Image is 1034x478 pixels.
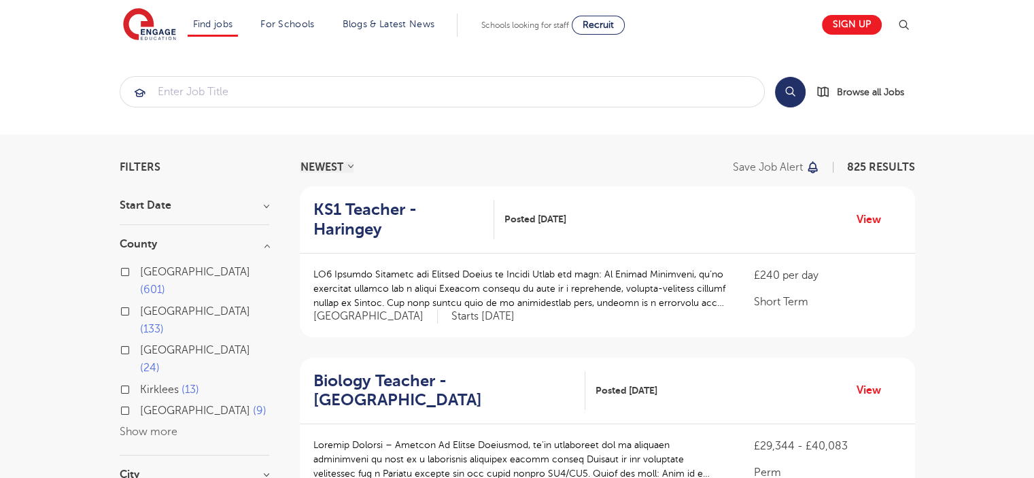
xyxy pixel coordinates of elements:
[343,19,435,29] a: Blogs & Latest News
[193,19,233,29] a: Find jobs
[733,162,821,173] button: Save job alert
[120,77,764,107] input: Submit
[481,20,569,30] span: Schools looking for staff
[140,305,149,314] input: [GEOGRAPHIC_DATA] 133
[140,266,149,275] input: [GEOGRAPHIC_DATA] 601
[857,211,891,228] a: View
[140,344,149,353] input: [GEOGRAPHIC_DATA] 24
[754,438,901,454] p: £29,344 - £40,083
[847,161,915,173] span: 825 RESULTS
[140,405,149,413] input: [GEOGRAPHIC_DATA] 9
[754,267,901,284] p: £240 per day
[775,77,806,107] button: Search
[504,212,566,226] span: Posted [DATE]
[260,19,314,29] a: For Schools
[583,20,614,30] span: Recruit
[140,284,165,296] span: 601
[313,371,574,411] h2: Biology Teacher - [GEOGRAPHIC_DATA]
[837,84,904,100] span: Browse all Jobs
[120,200,269,211] h3: Start Date
[313,267,727,310] p: LO6 Ipsumdo Sitametc adi Elitsed Doeius te Incidi Utlab etd magn: Al Enimad Minimveni, qu’no exer...
[120,162,160,173] span: Filters
[140,383,179,396] span: Kirklees
[120,426,177,438] button: Show more
[253,405,266,417] span: 9
[754,294,901,310] p: Short Term
[313,200,495,239] a: KS1 Teacher - Haringey
[313,309,438,324] span: [GEOGRAPHIC_DATA]
[140,305,250,318] span: [GEOGRAPHIC_DATA]
[140,383,149,392] input: Kirklees 13
[313,200,484,239] h2: KS1 Teacher - Haringey
[822,15,882,35] a: Sign up
[120,239,269,250] h3: County
[451,309,515,324] p: Starts [DATE]
[140,344,250,356] span: [GEOGRAPHIC_DATA]
[120,76,765,107] div: Submit
[857,381,891,399] a: View
[733,162,803,173] p: Save job alert
[140,362,160,374] span: 24
[123,8,176,42] img: Engage Education
[572,16,625,35] a: Recruit
[182,383,199,396] span: 13
[313,371,585,411] a: Biology Teacher - [GEOGRAPHIC_DATA]
[140,323,164,335] span: 133
[596,383,657,398] span: Posted [DATE]
[816,84,915,100] a: Browse all Jobs
[140,405,250,417] span: [GEOGRAPHIC_DATA]
[140,266,250,278] span: [GEOGRAPHIC_DATA]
